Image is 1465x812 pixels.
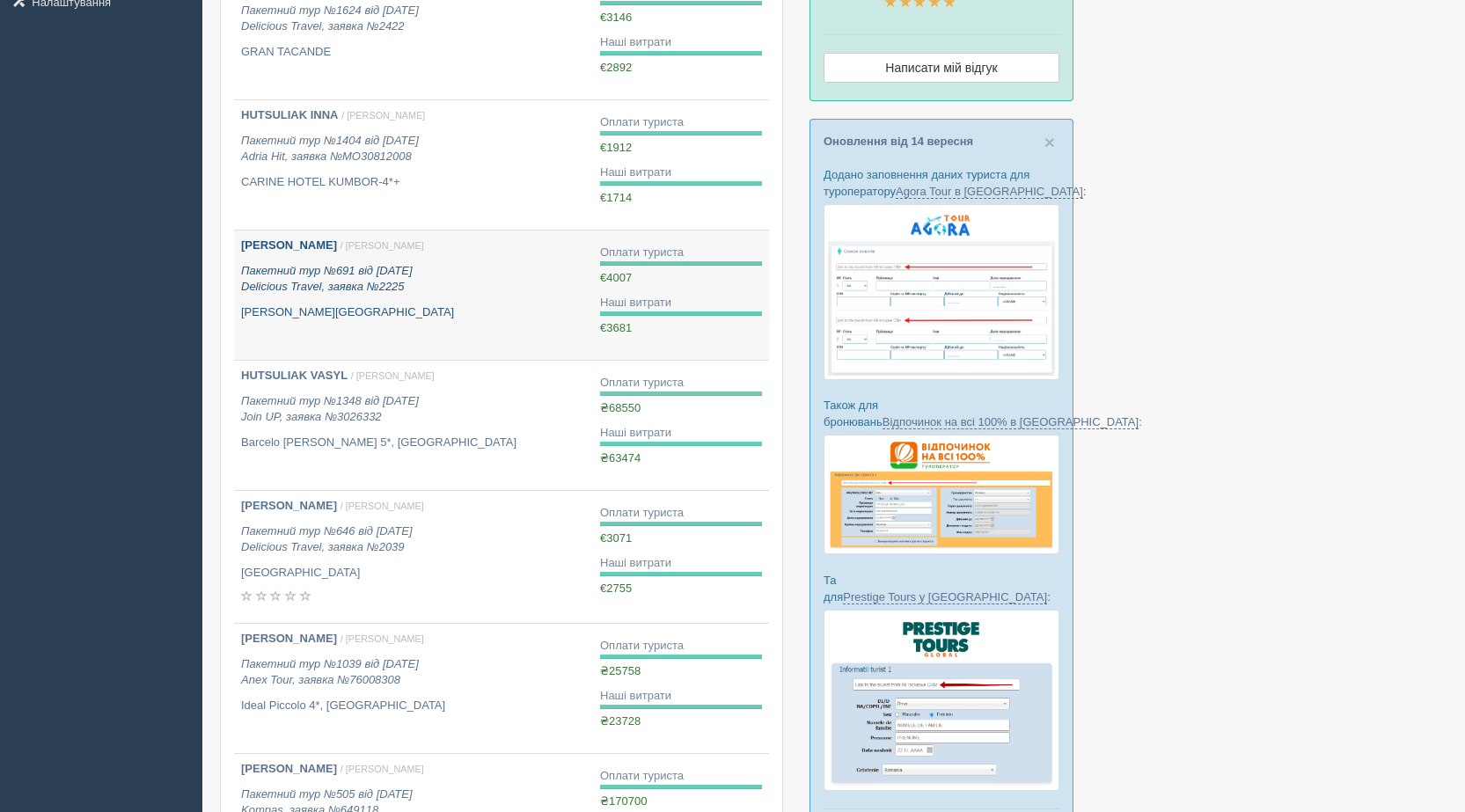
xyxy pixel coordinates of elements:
img: prestige-tours-booking-form-crm-for-travel-agents.png [824,610,1059,791]
a: Відпочинок на всі 100% в [GEOGRAPHIC_DATA] [883,415,1139,429]
p: [GEOGRAPHIC_DATA] [241,565,586,582]
a: [PERSON_NAME] / [PERSON_NAME] Пакетний тур №691 від [DATE]Delicious Travel, заявка №2225 [PERSON_... [234,230,593,360]
div: Оплати туриста [600,114,762,131]
span: ₴63474 [600,451,641,465]
a: Agora Tour в [GEOGRAPHIC_DATA] [896,185,1083,199]
div: Наші витрати [600,688,762,705]
span: €2755 [600,582,632,595]
span: €2892 [600,61,632,74]
div: Наші витрати [600,555,762,572]
span: €3071 [600,531,632,545]
span: €1714 [600,191,632,204]
div: Оплати туриста [600,505,762,522]
i: Пакетний тур №1404 від [DATE] Adria Hit, заявка №MO30812008 [241,134,419,164]
span: ₴68550 [600,401,641,414]
a: [PERSON_NAME] / [PERSON_NAME] Пакетний тур №1039 від [DATE]Anex Tour, заявка №76008308 Ideal Picc... [234,624,593,753]
span: / [PERSON_NAME] [341,764,424,774]
span: ₴170700 [600,794,647,808]
img: otdihnavse100--%D1%84%D0%BE%D1%80%D0%BC%D0%B0-%D0%B1%D1%80%D0%BE%D0%BD%D0%B8%D1%80%D0%BE%D0%B2%D0... [824,435,1059,554]
p: [PERSON_NAME][GEOGRAPHIC_DATA] [241,304,586,321]
span: €3146 [600,11,632,24]
p: Додано заповнення даних туриста для туроператору : [824,166,1059,200]
a: Оновлення від 14 вересня [824,135,973,148]
div: Наші витрати [600,34,762,51]
span: €4007 [600,271,632,284]
img: agora-tour-%D1%84%D0%BE%D1%80%D0%BC%D0%B0-%D0%B1%D1%80%D0%BE%D0%BD%D1%8E%D0%B2%D0%B0%D0%BD%D0%BD%... [824,204,1059,380]
div: Наші витрати [600,295,762,311]
div: Оплати туриста [600,375,762,391]
span: ₴25758 [600,664,641,677]
span: / [PERSON_NAME] [341,240,424,251]
b: [PERSON_NAME] [241,238,337,252]
a: [PERSON_NAME] / [PERSON_NAME] Пакетний тур №646 від [DATE]Delicious Travel, заявка №2039 [GEOGRAP... [234,491,593,623]
a: HUTSULIAK INNA / [PERSON_NAME] Пакетний тур №1404 від [DATE]Adria Hit, заявка №MO30812008 CARINE ... [234,100,593,230]
span: €1912 [600,141,632,154]
span: / [PERSON_NAME] [351,370,435,381]
b: [PERSON_NAME] [241,632,337,645]
div: Оплати туриста [600,638,762,655]
p: Та для : [824,572,1059,605]
p: Ideal Piccolo 4*, [GEOGRAPHIC_DATA] [241,698,586,714]
span: / [PERSON_NAME] [341,110,425,121]
a: Prestige Tours у [GEOGRAPHIC_DATA] [843,590,1047,604]
a: HUTSULIAK VASYL / [PERSON_NAME] Пакетний тур №1348 від [DATE]Join UP, заявка №3026332 Barcelo [PE... [234,361,593,490]
p: Barcelo [PERSON_NAME] 5*, [GEOGRAPHIC_DATA] [241,435,586,451]
span: ₴23728 [600,714,641,728]
b: [PERSON_NAME] [241,762,337,775]
span: €3681 [600,321,632,334]
div: Оплати туриста [600,768,762,785]
span: / [PERSON_NAME] [341,501,424,511]
button: Close [1044,133,1055,151]
i: Пакетний тур №646 від [DATE] Delicious Travel, заявка №2039 [241,524,413,554]
p: Також для бронювань : [824,397,1059,430]
div: Наші витрати [600,165,762,181]
p: GRAN TACANDE [241,44,586,61]
span: / [PERSON_NAME] [341,633,424,644]
span: × [1044,132,1055,152]
i: Пакетний тур №1039 від [DATE] Anex Tour, заявка №76008308 [241,657,419,687]
b: HUTSULIAK VASYL [241,369,348,382]
div: Наші витрати [600,425,762,442]
p: CARINE HOTEL KUMBOR-4*+ [241,174,586,191]
i: Пакетний тур №1624 від [DATE] Delicious Travel, заявка №2422 [241,4,419,33]
div: Оплати туриста [600,245,762,261]
i: Пакетний тур №1348 від [DATE] Join UP, заявка №3026332 [241,394,419,424]
b: HUTSULIAK INNA [241,108,339,121]
i: Пакетний тур №691 від [DATE] Delicious Travel, заявка №2225 [241,264,413,294]
a: Написати мій відгук [824,53,1059,83]
b: [PERSON_NAME] [241,499,337,512]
